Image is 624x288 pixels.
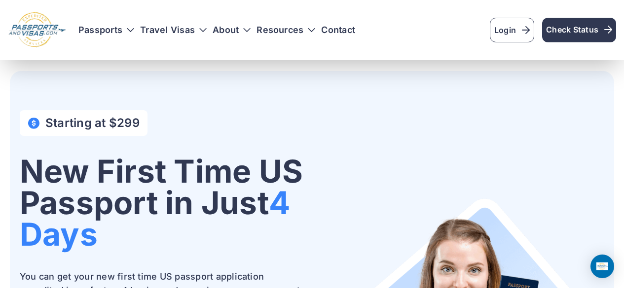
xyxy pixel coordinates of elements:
[20,184,290,253] span: 4 Days
[140,25,207,35] h3: Travel Visas
[542,18,616,42] a: Check Status
[213,25,239,35] a: About
[8,12,67,48] img: Logo
[78,25,134,35] h3: Passports
[546,24,612,35] span: Check Status
[45,116,140,130] h4: Starting at $299
[257,25,315,35] h3: Resources
[494,24,530,36] span: Login
[590,255,614,278] div: Open Intercom Messenger
[321,25,355,35] a: Contact
[20,156,304,250] h1: New First Time US Passport in Just
[490,18,534,42] a: Login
